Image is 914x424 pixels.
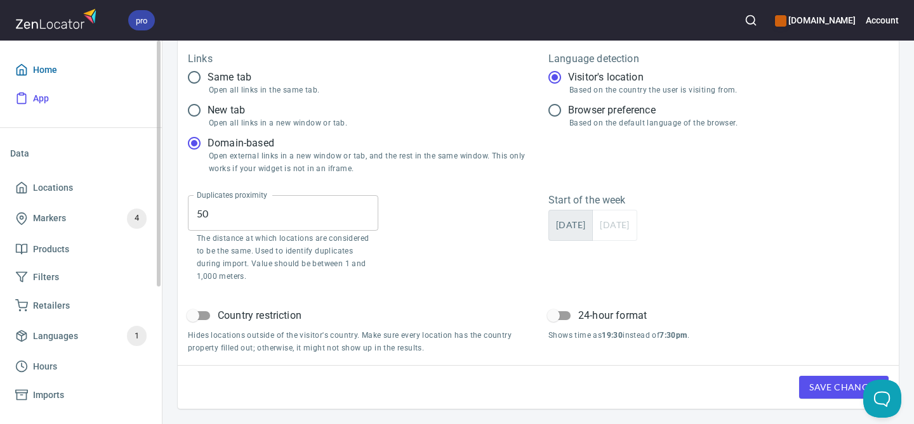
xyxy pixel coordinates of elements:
[10,352,152,381] a: Hours
[10,235,152,264] a: Products
[548,330,889,342] p: Shows time as instead of .
[737,6,765,34] button: Search
[775,6,856,34] div: Manage your apps
[188,330,528,355] p: Hides locations outside of the visitor's country. Make sure every location has the country proper...
[10,56,152,84] a: Home
[33,298,70,314] span: Retailers
[569,84,738,97] p: Based on the country the user is visiting from.
[548,195,626,205] legend: Start of the week
[33,328,78,344] span: Languages
[578,308,647,323] span: 24-hour format
[208,103,245,118] span: New tab
[799,376,889,399] button: Save Changes
[10,381,152,409] a: Imports
[10,292,152,320] a: Retailers
[33,359,57,375] span: Hours
[188,64,528,176] div: links
[209,84,528,97] p: Open all links in the same tab.
[33,210,66,226] span: Markers
[208,136,274,151] span: Domain-based
[127,329,147,344] span: 1
[209,117,528,130] p: Open all links in a new window or tab.
[10,202,152,235] a: Markers4
[548,210,637,241] div: start-of-week
[33,387,64,403] span: Imports
[659,331,687,340] b: 7:30pm
[602,331,623,340] b: 19:30
[809,380,878,395] span: Save Changes
[548,54,639,64] legend: Language detection
[548,210,593,241] button: left aligned
[775,15,786,27] button: color-CE600E
[33,62,57,78] span: Home
[569,117,738,130] p: Based on the default language of the browser.
[10,174,152,202] a: Locations
[10,319,152,352] a: Languages1
[548,64,738,130] div: language-detection
[208,70,251,85] span: Same tab
[128,14,155,27] span: pro
[10,138,152,169] li: Data
[33,241,69,257] span: Products
[127,211,147,226] span: 4
[775,13,856,27] h6: [DOMAIN_NAME]
[33,91,49,106] span: App
[866,6,899,34] button: Account
[188,54,213,64] legend: Links
[128,10,155,30] div: pro
[15,5,100,32] img: zenlocator
[866,13,899,27] h6: Account
[600,217,629,233] span: [DATE]
[568,70,644,85] span: Visitor's location
[33,269,59,285] span: Filters
[218,308,301,323] span: Country restriction
[10,263,152,292] a: Filters
[209,150,528,176] p: Open external links in a new window or tab, and the rest in the same window. This only works if y...
[568,103,656,118] span: Browser preference
[197,233,369,283] p: The distance at which locations are considered to be the same. Used to identify duplicates during...
[863,380,901,418] iframe: Help Scout Beacon - Open
[556,217,585,233] span: [DATE]
[10,84,152,113] a: App
[33,180,73,196] span: Locations
[592,210,637,241] button: left aligned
